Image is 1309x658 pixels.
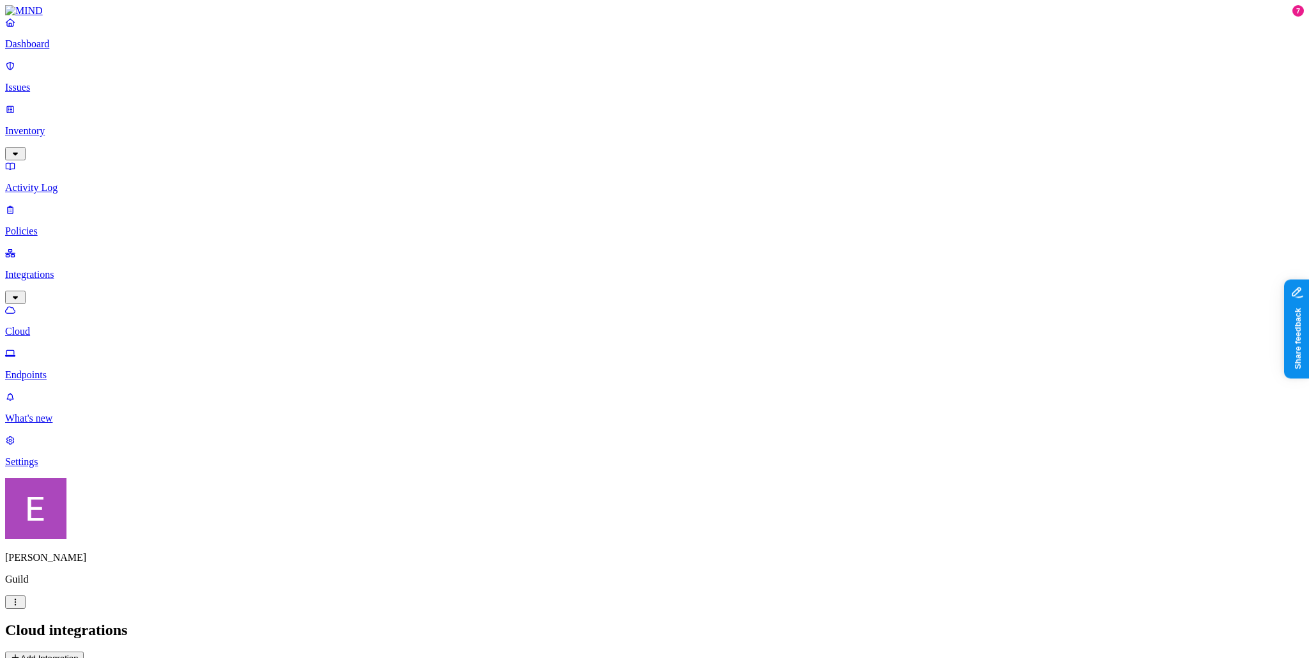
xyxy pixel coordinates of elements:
a: What's new [5,391,1304,424]
a: Activity Log [5,160,1304,194]
a: MIND [5,5,1304,17]
a: Integrations [5,247,1304,302]
a: Dashboard [5,17,1304,50]
p: [PERSON_NAME] [5,552,1304,563]
a: Endpoints [5,348,1304,381]
p: Policies [5,226,1304,237]
p: Inventory [5,125,1304,137]
a: Issues [5,60,1304,93]
a: Inventory [5,103,1304,158]
div: 7 [1292,5,1304,17]
img: MIND [5,5,43,17]
a: Policies [5,204,1304,237]
p: Cloud [5,326,1304,337]
a: Settings [5,434,1304,468]
p: What's new [5,413,1304,424]
p: Guild [5,574,1304,585]
p: Dashboard [5,38,1304,50]
p: Settings [5,456,1304,468]
p: Issues [5,82,1304,93]
h2: Cloud integrations [5,622,1304,639]
img: Eran Barak [5,478,66,539]
p: Endpoints [5,369,1304,381]
a: Cloud [5,304,1304,337]
p: Integrations [5,269,1304,280]
p: Activity Log [5,182,1304,194]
